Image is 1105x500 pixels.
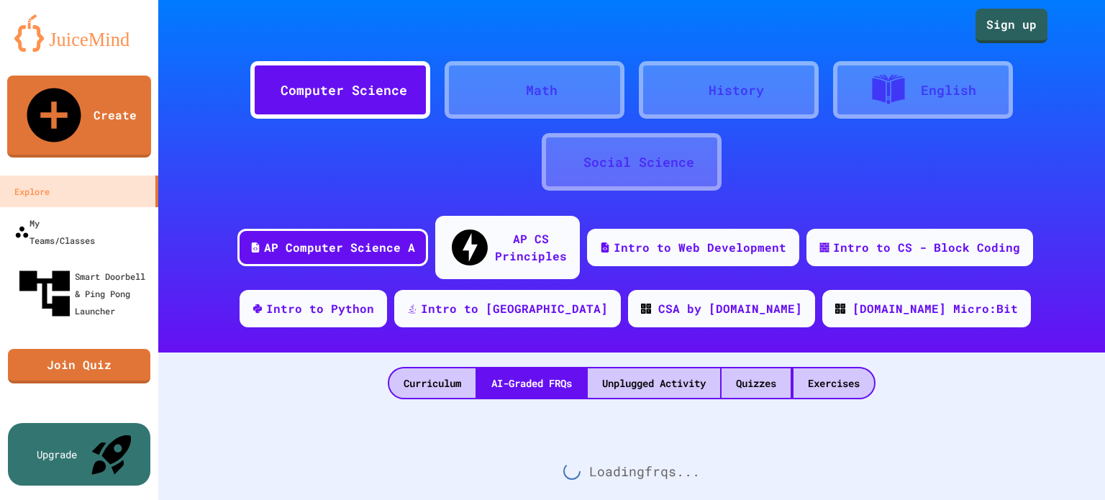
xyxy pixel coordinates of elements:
div: Intro to CS - Block Coding [833,239,1020,256]
div: Quizzes [722,368,791,398]
div: My Teams/Classes [14,214,95,249]
div: Smart Doorbell & Ping Pong Launcher [14,263,153,324]
div: AI-Graded FRQs [477,368,586,398]
div: Math [526,81,558,100]
a: Create [7,76,151,158]
div: CSA by [DOMAIN_NAME] [658,300,802,317]
img: CODE_logo_RGB.png [641,304,651,314]
div: Exercises [793,368,874,398]
div: Unplugged Activity [588,368,720,398]
div: AP Computer Science A [264,239,415,256]
div: [DOMAIN_NAME] Micro:Bit [852,300,1018,317]
img: logo-orange.svg [14,14,144,52]
div: Intro to Python [266,300,374,317]
a: Join Quiz [8,349,150,383]
div: Upgrade [37,447,77,462]
div: Intro to Web Development [614,239,786,256]
img: CODE_logo_RGB.png [835,304,845,314]
div: Curriculum [389,368,476,398]
div: Explore [14,183,50,200]
div: History [709,81,764,100]
a: Sign up [976,9,1047,43]
div: Social Science [583,153,694,172]
div: English [921,81,976,100]
div: Computer Science [281,81,407,100]
div: AP CS Principles [495,230,567,265]
div: Intro to [GEOGRAPHIC_DATA] [421,300,608,317]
